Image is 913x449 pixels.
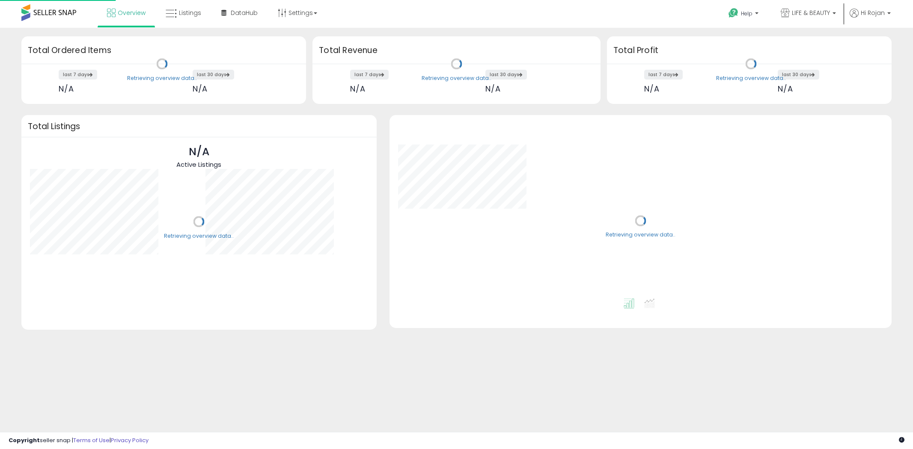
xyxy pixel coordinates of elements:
[164,232,234,240] div: Retrieving overview data..
[741,10,752,17] span: Help
[231,9,258,17] span: DataHub
[728,8,739,18] i: Get Help
[606,231,675,239] div: Retrieving overview data..
[722,1,767,28] a: Help
[118,9,146,17] span: Overview
[179,9,201,17] span: Listings
[422,74,491,82] div: Retrieving overview data..
[850,9,891,28] a: Hi Rojan
[861,9,885,17] span: Hi Rojan
[716,74,786,82] div: Retrieving overview data..
[127,74,197,82] div: Retrieving overview data..
[792,9,830,17] span: LIFE & BEAUTY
